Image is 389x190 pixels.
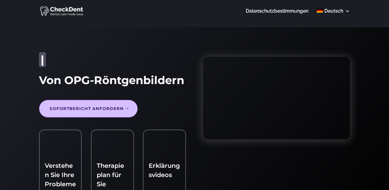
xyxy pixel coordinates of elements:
[324,8,343,14] span: Deutsch
[40,5,84,16] img: CheckDent
[39,74,186,90] h1: Von OPG-Röntgenbildern
[246,9,308,22] a: Datenschutzbestimmungen
[39,100,138,118] a: Sofortbericht anfordern
[203,57,350,139] iframe: Wie Sie Ihr Röntgenbild hochladen und sofort eine zweite Meinung erhalten
[97,162,124,188] a: Therapieplan für Sie
[41,53,44,66] span: |
[149,162,180,179] a: Erklärungsvideos
[45,162,76,188] a: Verstehen Sie Ihre Probleme
[317,9,350,22] a: Deutsch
